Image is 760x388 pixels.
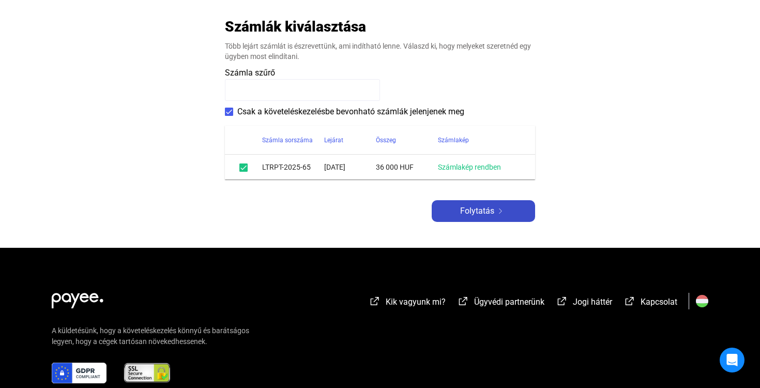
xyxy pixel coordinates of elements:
[720,348,744,372] div: Open Intercom Messenger
[438,163,501,171] a: Számlakép rendben
[225,68,275,78] span: Számla szűrő
[225,41,535,62] div: Több lejárt számlát is észrevettünk, ami indítható lenne. Válaszd ki, hogy melyeket szeretnéd egy...
[696,295,708,307] img: HU.svg
[438,134,469,146] div: Számlakép
[52,287,103,308] img: white-payee-white-dot.svg
[556,299,612,308] a: external-link-whiteJogi háttér
[376,134,438,146] div: Összeg
[556,296,568,306] img: external-link-white
[123,363,171,383] img: ssl
[324,134,343,146] div: Lejárat
[573,297,612,307] span: Jogi háttér
[386,297,446,307] span: Kik vagyunk mi?
[262,155,324,180] td: LTRPT-2025-65
[376,134,396,146] div: Összeg
[624,299,677,308] a: external-link-whiteKapcsolat
[324,134,376,146] div: Lejárat
[262,134,313,146] div: Számla sorszáma
[457,296,469,306] img: external-link-white
[369,296,381,306] img: external-link-white
[624,296,636,306] img: external-link-white
[262,134,324,146] div: Számla sorszáma
[324,155,376,180] td: [DATE]
[237,106,464,118] span: Csak a követeléskezelésbe bevonható számlák jelenjenek meg
[52,363,107,383] img: gdpr
[641,297,677,307] span: Kapcsolat
[438,134,523,146] div: Számlakép
[376,155,438,180] td: 36 000 HUF
[494,208,507,214] img: arrow-right-white
[225,18,366,36] h2: Számlák kiválasztása
[474,297,544,307] span: Ügyvédi partnerünk
[432,200,535,222] button: Folytatásarrow-right-white
[369,299,446,308] a: external-link-whiteKik vagyunk mi?
[460,205,494,217] span: Folytatás
[457,299,544,308] a: external-link-whiteÜgyvédi partnerünk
